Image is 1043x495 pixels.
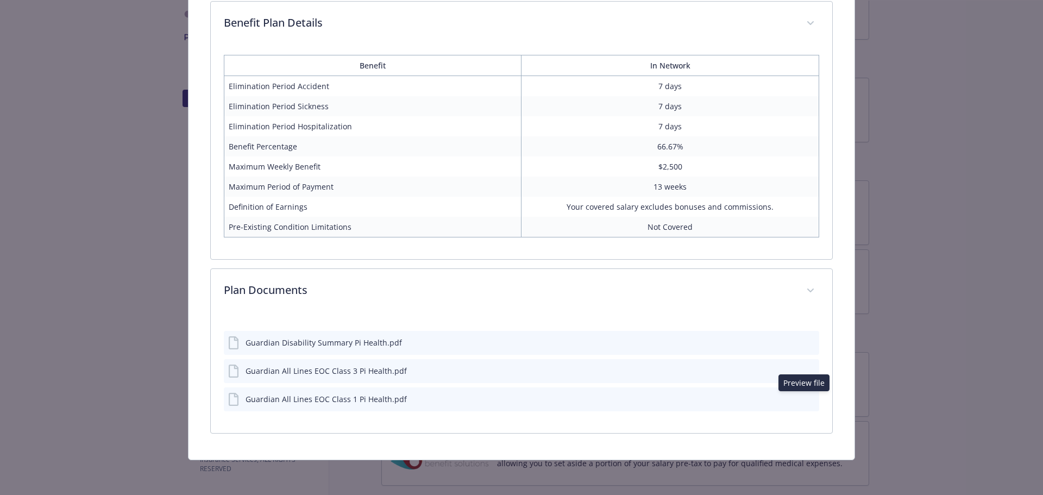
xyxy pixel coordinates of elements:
[211,46,833,259] div: Benefit Plan Details
[521,55,819,76] th: In Network
[224,55,521,76] th: Benefit
[224,15,794,31] p: Benefit Plan Details
[521,116,819,136] td: 7 days
[224,156,521,177] td: Maximum Weekly Benefit
[211,269,833,314] div: Plan Documents
[246,393,407,405] div: Guardian All Lines EOC Class 1 Pi Health.pdf
[786,393,794,405] button: download file
[224,197,521,217] td: Definition of Earnings
[224,96,521,116] td: Elimination Period Sickness
[521,217,819,237] td: Not Covered
[246,337,402,348] div: Guardian Disability Summary Pi Health.pdf
[224,136,521,156] td: Benefit Percentage
[803,393,815,405] button: preview file
[224,76,521,96] td: Elimination Period Accident
[521,177,819,197] td: 13 weeks
[211,314,833,433] div: Plan Documents
[805,337,815,348] button: preview file
[211,2,833,46] div: Benefit Plan Details
[788,337,796,348] button: download file
[224,282,794,298] p: Plan Documents
[521,197,819,217] td: Your covered salary excludes bonuses and commissions.
[246,365,407,377] div: Guardian All Lines EOC Class 3 Pi Health.pdf
[521,96,819,116] td: 7 days
[778,374,830,391] div: Preview file
[521,136,819,156] td: 66.67%
[521,156,819,177] td: $2,500
[224,116,521,136] td: Elimination Period Hospitalization
[521,76,819,96] td: 7 days
[224,217,521,237] td: Pre-Existing Condition Limitations
[805,365,815,377] button: preview file
[788,365,796,377] button: download file
[224,177,521,197] td: Maximum Period of Payment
